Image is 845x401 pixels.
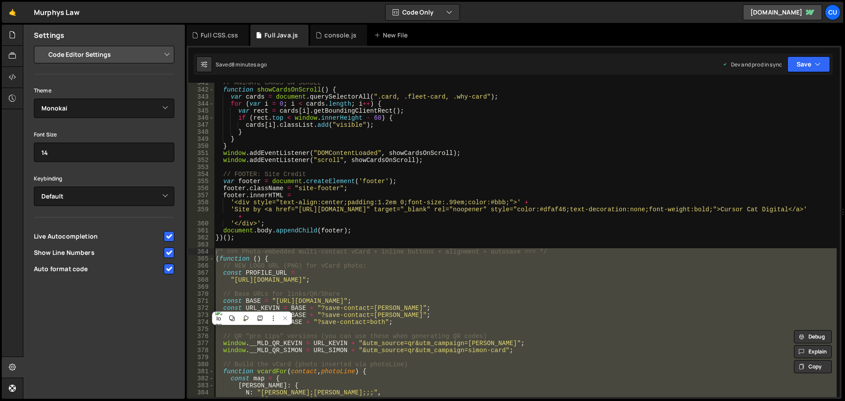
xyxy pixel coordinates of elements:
div: 341 [188,79,214,86]
div: 383 [188,382,214,389]
div: 378 [188,347,214,354]
div: 361 [188,227,214,234]
div: 346 [188,114,214,121]
h2: Settings [34,30,64,40]
div: Murphys Law [34,7,80,18]
span: Auto format code [34,265,162,273]
div: 360 [188,220,214,227]
div: 8 minutes ago [231,61,267,68]
div: New File [374,31,411,40]
label: Theme [34,86,51,95]
div: 357 [188,192,214,199]
div: 377 [188,340,214,347]
div: 370 [188,291,214,298]
div: Full CSS.css [201,31,238,40]
div: 349 [188,136,214,143]
div: 376 [188,333,214,340]
div: 343 [188,93,214,100]
div: 344 [188,100,214,107]
div: 363 [188,241,214,248]
button: Debug [794,330,832,343]
div: 371 [188,298,214,305]
div: 374 [188,319,214,326]
div: 352 [188,157,214,164]
span: Live Autocompletion [34,232,162,241]
div: 364 [188,248,214,255]
div: 358 [188,199,214,206]
div: 354 [188,171,214,178]
div: Dev and prod in sync [722,61,782,68]
div: 384 [188,389,214,396]
div: 382 [188,375,214,382]
div: 345 [188,107,214,114]
div: 381 [188,368,214,375]
button: Code Only [386,4,459,20]
button: Explain [794,345,832,358]
a: [DOMAIN_NAME] [743,4,822,20]
div: Full Java.js [265,31,298,40]
a: 🤙 [2,2,23,23]
button: Save [787,56,830,72]
div: 355 [188,178,214,185]
div: 342 [188,86,214,93]
div: 362 [188,234,214,241]
div: 356 [188,185,214,192]
div: console.js [324,31,356,40]
label: Keybinding [34,174,62,183]
span: Show Line Numbers [34,248,162,257]
div: 372 [188,305,214,312]
div: 367 [188,269,214,276]
button: Copy [794,360,832,373]
div: 365 [188,255,214,262]
div: 347 [188,121,214,129]
div: 351 [188,150,214,157]
div: 373 [188,312,214,319]
div: 350 [188,143,214,150]
div: 380 [188,361,214,368]
div: 368 [188,276,214,283]
div: 375 [188,326,214,333]
div: 348 [188,129,214,136]
div: 366 [188,262,214,269]
div: Saved [216,61,267,68]
div: 369 [188,283,214,291]
a: Cu [825,4,841,20]
div: 379 [188,354,214,361]
label: Font Size [34,130,57,139]
div: 353 [188,164,214,171]
div: 359 [188,206,214,220]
